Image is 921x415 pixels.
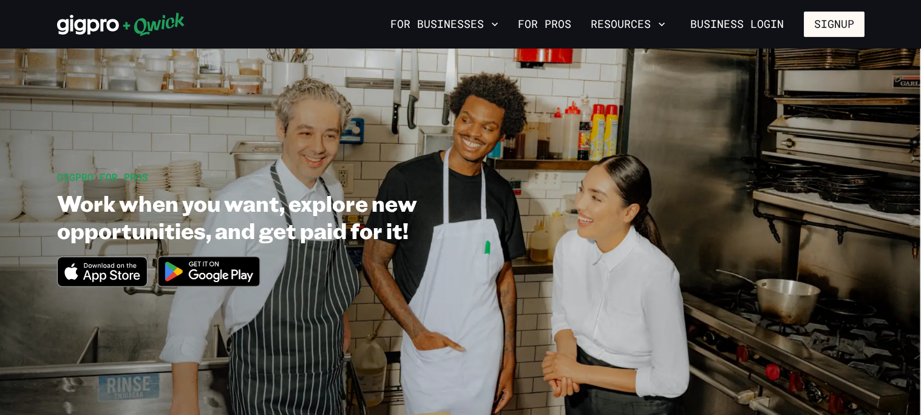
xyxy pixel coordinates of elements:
[57,189,542,244] h1: Work when you want, explore new opportunities, and get paid for it!
[680,12,794,37] a: Business Login
[804,12,865,37] button: Signup
[57,277,148,289] a: Download on the App Store
[513,14,576,35] a: For Pros
[386,14,503,35] button: For Businesses
[150,249,268,294] img: Get it on Google Play
[586,14,670,35] button: Resources
[57,170,148,183] span: GIGPRO FOR PROS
